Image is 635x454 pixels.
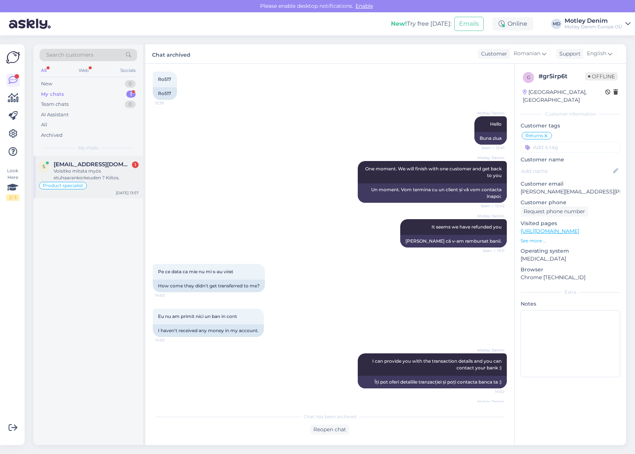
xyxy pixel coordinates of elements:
span: English [587,50,606,58]
p: Notes [521,300,620,308]
b: New! [391,20,407,27]
div: New [41,80,52,88]
p: Browser [521,266,620,274]
input: Add name [521,167,612,175]
span: Motley Denim [477,347,505,353]
a: [URL][DOMAIN_NAME] [521,228,579,234]
span: g [527,75,530,80]
span: 12:39 [155,100,183,106]
span: I can provide you with the transaction details and you can contact your bank :) [372,358,503,371]
span: Offline [585,72,618,81]
span: It seems we have refunded you [432,224,502,230]
div: Team chats [41,101,69,108]
div: Motley Denim Europe OÜ [565,24,622,30]
div: Archived [41,132,63,139]
div: Îți pot oferi detaliile tranzacției și poți contacta banca ta :) [358,376,507,388]
span: 14:02 [155,293,183,298]
div: AI Assistant [41,111,69,119]
span: samiaut74@gmail.com [54,161,131,168]
div: Un moment. Vom termina cu un client și vă vom contacta înapoi. [358,183,507,203]
span: Pe ce data ca mie nu mi s-au virat [158,269,233,274]
div: Try free [DATE]: [391,19,451,28]
div: 0 [125,101,136,108]
p: Customer email [521,180,620,188]
div: Customer information [521,111,620,117]
div: All [41,121,47,129]
span: Ro517 [158,76,171,82]
div: Ro517 [153,87,177,100]
span: s [42,164,45,169]
div: Buna ziua [474,132,507,145]
div: MD [551,19,562,29]
p: Chrome [TECHNICAL_ID] [521,274,620,281]
div: [GEOGRAPHIC_DATA], [GEOGRAPHIC_DATA] [523,88,605,104]
div: Reopen chat [310,425,349,435]
div: 2 / 3 [6,194,19,201]
span: One moment. We will finish with one customer and get back to you [365,166,503,178]
p: Customer name [521,156,620,164]
div: All [40,66,48,75]
p: [MEDICAL_DATA] [521,255,620,263]
p: Visited pages [521,220,620,227]
div: Online [493,17,533,31]
span: Romanian [514,50,540,58]
span: Enable [353,3,375,9]
div: [DATE] 13:57 [116,190,139,196]
span: Motley Denim [477,155,505,161]
span: Motley Denim [477,110,505,116]
div: Customer [478,50,507,58]
span: Motley Denim [477,213,505,219]
button: Emails [454,17,484,31]
p: [PERSON_NAME][EMAIL_ADDRESS][PERSON_NAME][DOMAIN_NAME] [521,188,620,196]
div: 1 [126,91,136,98]
p: Customer tags [521,122,620,130]
div: I haven't received any money in my account. [153,324,264,337]
span: My chats [78,145,98,151]
span: Seen ✓ 13:11 [477,248,505,253]
span: Chat has been archived [304,413,356,420]
div: Request phone number [521,206,588,217]
span: 14:02 [477,389,505,394]
div: 0 [125,80,136,88]
input: Add a tag [521,142,620,153]
div: Look Here [6,167,19,201]
span: Motley Denim [477,399,505,404]
div: How come they didn't get transferred to me? [153,280,265,292]
p: See more ... [521,237,620,244]
label: Chat archived [152,49,190,59]
img: Askly Logo [6,50,20,64]
div: # gr5irp6t [538,72,585,81]
div: Extra [521,289,620,296]
a: Motley DenimMotley Denim Europe OÜ [565,18,631,30]
span: Seen ✓ 12:41 [477,145,505,151]
span: Product specialist [43,183,83,188]
span: Hello [490,121,502,127]
div: Voisitko mitata myös etuhaarankorkeuden ? Kiitos. [54,168,139,181]
div: Motley Denim [565,18,622,24]
div: Support [556,50,581,58]
div: My chats [41,91,64,98]
p: Customer phone [521,199,620,206]
div: Socials [119,66,137,75]
span: Search customers [46,51,94,59]
span: Returns [525,133,543,138]
span: Seen ✓ 12:42 [477,203,505,209]
span: Eu nu am primit nici un ban in cont [158,313,237,319]
span: 14:02 [155,337,183,343]
p: Operating system [521,247,620,255]
div: Web [77,66,90,75]
div: 1 [132,161,139,168]
div: [PERSON_NAME] că v-am rambursat banii. [400,235,507,248]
